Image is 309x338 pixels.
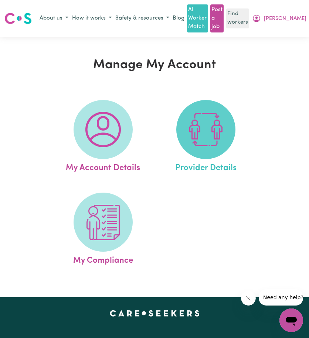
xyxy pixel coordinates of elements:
[175,159,237,175] span: Provider Details
[259,289,303,306] iframe: Message from company
[54,193,152,267] a: My Compliance
[4,10,32,27] a: Careseekers logo
[73,252,133,267] span: My Compliance
[210,4,224,32] a: Post a job
[66,159,140,175] span: My Account Details
[70,13,113,25] button: How it works
[250,12,308,25] button: My Account
[110,310,200,316] a: Careseekers home page
[241,291,256,306] iframe: Close message
[171,13,186,24] a: Blog
[54,100,152,175] a: My Account Details
[38,13,70,25] button: About us
[4,5,45,11] span: Need any help?
[187,4,208,32] a: AI Worker Match
[157,100,255,175] a: Provider Details
[279,308,303,332] iframe: Button to launch messaging window
[264,15,306,23] span: [PERSON_NAME]
[30,58,279,73] h1: Manage My Account
[4,12,32,25] img: Careseekers logo
[226,8,249,28] a: Find workers
[113,13,171,25] button: Safety & resources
